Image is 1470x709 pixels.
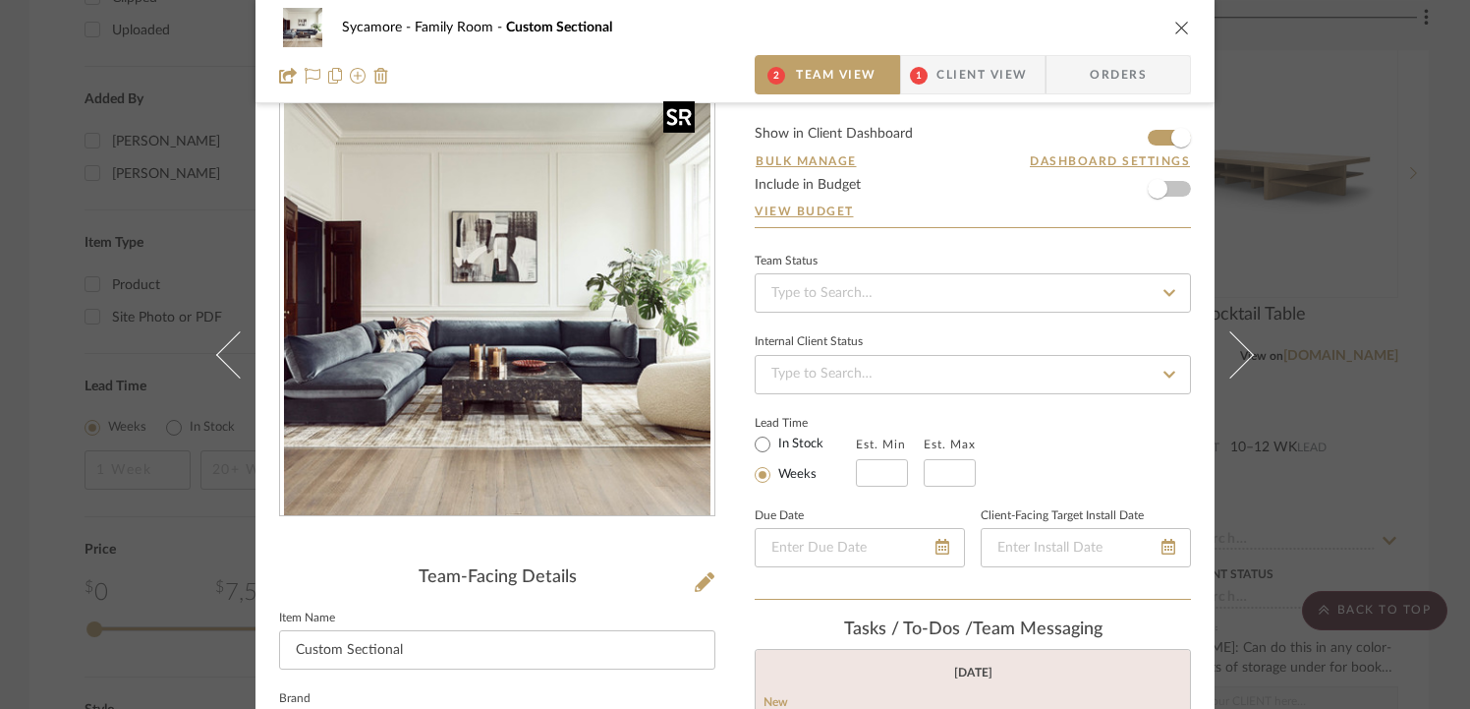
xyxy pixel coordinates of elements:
img: Remove from project [373,68,389,84]
button: close [1173,19,1191,36]
label: Brand [279,694,311,704]
span: Team View [796,55,876,94]
span: Orders [1068,55,1168,94]
label: Client-Facing Target Install Date [981,511,1144,521]
span: 1 [910,67,928,85]
button: Dashboard Settings [1029,152,1191,170]
div: 0 [280,89,714,516]
div: [DATE] [954,666,992,679]
span: Custom Sectional [506,21,612,34]
label: Est. Max [924,438,976,451]
div: team Messaging [755,620,1191,641]
label: Due Date [755,511,804,521]
button: Bulk Manage [755,152,858,170]
input: Type to Search… [755,273,1191,313]
div: Team-Facing Details [279,567,715,589]
img: 3a942568-90b6-4840-8d1f-22eeea946c21_436x436.jpg [284,89,710,516]
div: Internal Client Status [755,337,863,347]
input: Enter Install Date [981,528,1191,567]
span: 2 [767,67,785,85]
label: Est. Min [856,438,906,451]
label: Weeks [774,466,817,484]
span: Tasks / To-Dos / [844,620,973,638]
img: 3a942568-90b6-4840-8d1f-22eeea946c21_48x40.jpg [279,8,326,47]
input: Type to Search… [755,355,1191,394]
label: Lead Time [755,414,856,432]
label: In Stock [774,436,823,453]
label: Item Name [279,614,335,623]
span: Sycamore [342,21,415,34]
span: Client View [936,55,1027,94]
input: Enter Item Name [279,630,715,670]
input: Enter Due Date [755,528,965,567]
div: Team Status [755,257,818,266]
span: Family Room [415,21,506,34]
a: View Budget [755,204,1191,219]
mat-radio-group: Select item type [755,432,856,487]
